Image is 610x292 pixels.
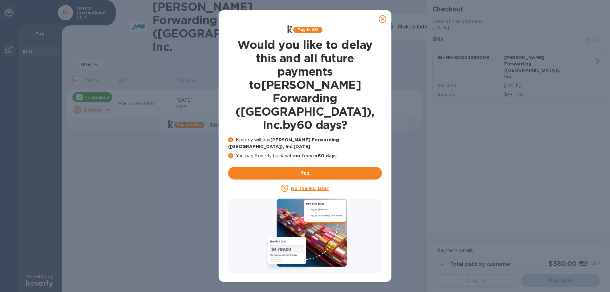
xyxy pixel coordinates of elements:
span: Yes [233,169,377,177]
button: Yes [228,167,382,180]
p: You pay Koverly back with [228,153,382,159]
u: No thanks, later [291,186,329,191]
p: Koverly will pay [228,137,382,150]
b: no fees in 60 days . [294,153,338,158]
b: [PERSON_NAME] Forwarding ([GEOGRAPHIC_DATA]), Inc. [DATE] [228,137,339,149]
h1: Would you like to delay this and all future payments to [PERSON_NAME] Forwarding ([GEOGRAPHIC_DAT... [228,38,382,132]
b: Pay in 60 [297,27,318,32]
